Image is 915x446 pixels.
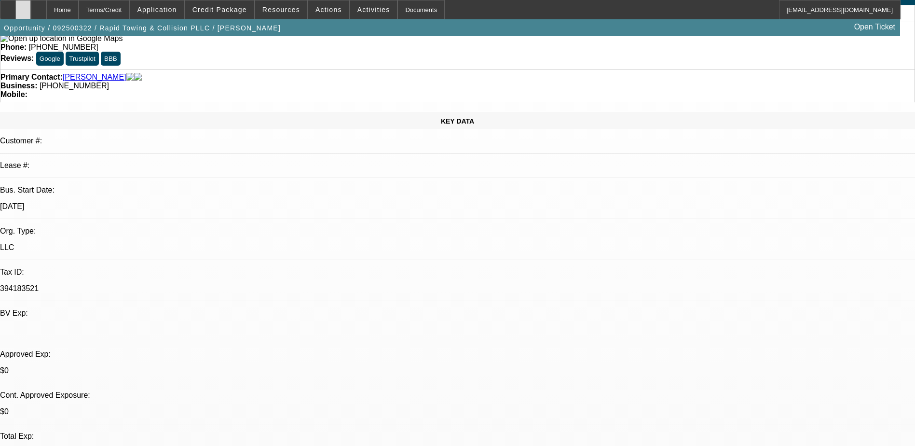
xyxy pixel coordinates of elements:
a: Open Ticket [850,19,899,35]
span: KEY DATA [441,117,474,125]
button: Actions [308,0,349,19]
span: Opportunity / 092500322 / Rapid Towing & Collision PLLC / [PERSON_NAME] [4,24,281,32]
button: Trustpilot [66,52,98,66]
button: Activities [350,0,397,19]
span: [PHONE_NUMBER] [40,82,109,90]
button: Application [130,0,184,19]
button: Credit Package [185,0,254,19]
strong: Phone: [0,43,27,51]
span: Activities [357,6,390,14]
span: Credit Package [192,6,247,14]
strong: Mobile: [0,90,27,98]
button: Resources [255,0,307,19]
span: Actions [315,6,342,14]
button: Google [36,52,64,66]
span: Application [137,6,177,14]
a: [PERSON_NAME] [63,73,126,82]
span: Resources [262,6,300,14]
span: [PHONE_NUMBER] [29,43,98,51]
img: facebook-icon.png [126,73,134,82]
strong: Reviews: [0,54,34,62]
strong: Business: [0,82,37,90]
strong: Primary Contact: [0,73,63,82]
img: linkedin-icon.png [134,73,142,82]
button: BBB [101,52,121,66]
a: View Google Maps [0,34,123,42]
